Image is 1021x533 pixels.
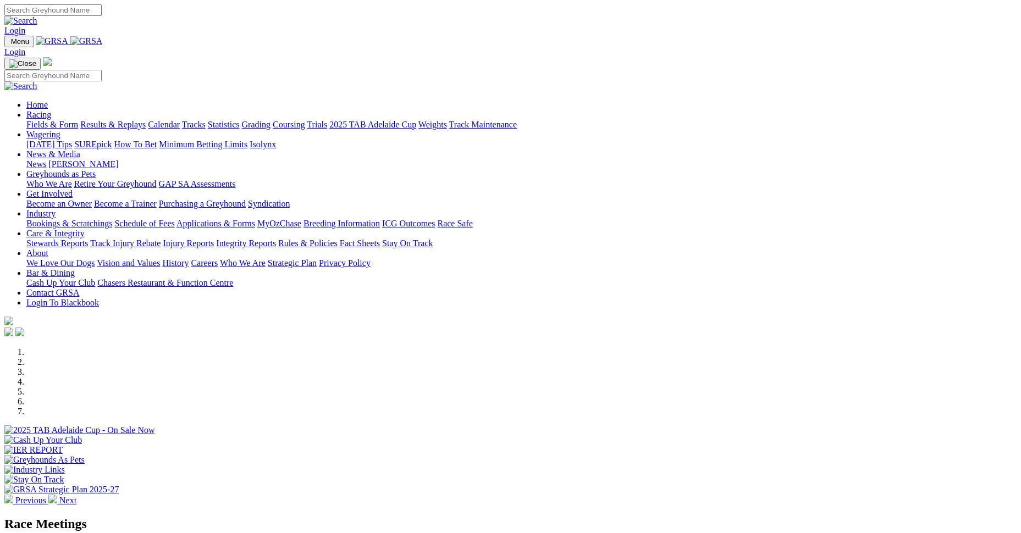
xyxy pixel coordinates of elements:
[382,219,435,228] a: ICG Outcomes
[26,219,1017,229] div: Industry
[43,57,52,66] img: logo-grsa-white.png
[4,81,37,91] img: Search
[4,495,13,503] img: chevron-left-pager-white.svg
[162,258,189,268] a: History
[4,435,82,445] img: Cash Up Your Club
[48,159,118,169] a: [PERSON_NAME]
[74,140,112,149] a: SUREpick
[250,140,276,149] a: Isolynx
[26,179,1017,189] div: Greyhounds as Pets
[4,317,13,325] img: logo-grsa-white.png
[26,189,73,198] a: Get Involved
[26,130,60,139] a: Wagering
[26,248,48,258] a: About
[26,149,80,159] a: News & Media
[26,179,72,188] a: Who We Are
[159,199,246,208] a: Purchasing a Greyhound
[26,159,46,169] a: News
[4,455,85,465] img: Greyhounds As Pets
[449,120,517,129] a: Track Maintenance
[216,238,276,248] a: Integrity Reports
[4,425,155,435] img: 2025 TAB Adelaide Cup - On Sale Now
[11,37,29,46] span: Menu
[278,238,338,248] a: Rules & Policies
[4,26,25,35] a: Login
[26,209,56,218] a: Industry
[26,120,78,129] a: Fields & Form
[36,36,68,46] img: GRSA
[257,219,301,228] a: MyOzChase
[114,219,174,228] a: Schedule of Fees
[4,485,119,495] img: GRSA Strategic Plan 2025-27
[4,445,63,455] img: IER REPORT
[70,36,103,46] img: GRSA
[4,465,65,475] img: Industry Links
[26,278,95,287] a: Cash Up Your Club
[303,219,380,228] a: Breeding Information
[26,140,1017,149] div: Wagering
[15,327,24,336] img: twitter.svg
[74,179,157,188] a: Retire Your Greyhound
[159,140,247,149] a: Minimum Betting Limits
[4,496,48,505] a: Previous
[159,179,236,188] a: GAP SA Assessments
[268,258,317,268] a: Strategic Plan
[26,100,48,109] a: Home
[26,110,51,119] a: Racing
[26,278,1017,288] div: Bar & Dining
[191,258,218,268] a: Careers
[48,495,57,503] img: chevron-right-pager-white.svg
[26,140,72,149] a: [DATE] Tips
[4,16,37,26] img: Search
[307,120,327,129] a: Trials
[26,258,1017,268] div: About
[26,238,88,248] a: Stewards Reports
[15,496,46,505] span: Previous
[26,199,1017,209] div: Get Involved
[437,219,472,228] a: Race Safe
[4,70,102,81] input: Search
[26,258,95,268] a: We Love Our Dogs
[329,120,416,129] a: 2025 TAB Adelaide Cup
[220,258,266,268] a: Who We Are
[4,327,13,336] img: facebook.svg
[80,120,146,129] a: Results & Replays
[59,496,76,505] span: Next
[26,268,75,277] a: Bar & Dining
[248,199,290,208] a: Syndication
[26,159,1017,169] div: News & Media
[26,169,96,179] a: Greyhounds as Pets
[340,238,380,248] a: Fact Sheets
[242,120,271,129] a: Grading
[382,238,433,248] a: Stay On Track
[90,238,161,248] a: Track Injury Rebate
[26,199,92,208] a: Become an Owner
[182,120,206,129] a: Tracks
[4,47,25,57] a: Login
[208,120,240,129] a: Statistics
[319,258,371,268] a: Privacy Policy
[26,219,112,228] a: Bookings & Scratchings
[48,496,76,505] a: Next
[4,475,64,485] img: Stay On Track
[94,199,157,208] a: Become a Trainer
[176,219,255,228] a: Applications & Forms
[26,238,1017,248] div: Care & Integrity
[273,120,305,129] a: Coursing
[148,120,180,129] a: Calendar
[97,258,160,268] a: Vision and Values
[418,120,447,129] a: Weights
[26,288,79,297] a: Contact GRSA
[26,120,1017,130] div: Racing
[26,298,99,307] a: Login To Blackbook
[97,278,233,287] a: Chasers Restaurant & Function Centre
[26,229,85,238] a: Care & Integrity
[4,58,41,70] button: Toggle navigation
[4,36,34,47] button: Toggle navigation
[4,4,102,16] input: Search
[163,238,214,248] a: Injury Reports
[114,140,157,149] a: How To Bet
[4,517,1017,531] h2: Race Meetings
[9,59,36,68] img: Close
